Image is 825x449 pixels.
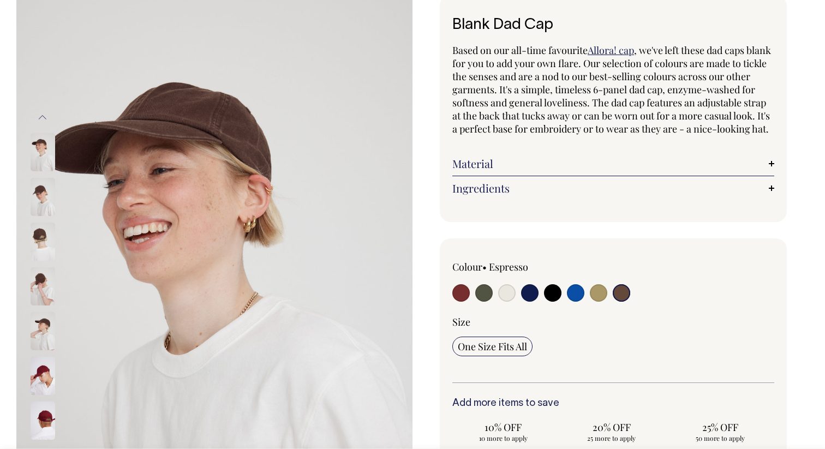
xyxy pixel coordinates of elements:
[452,17,774,34] h1: Blank Dad Cap
[31,312,55,350] img: espresso
[674,434,766,442] span: 50 more to apply
[561,417,663,446] input: 20% OFF 25 more to apply
[452,182,774,195] a: Ingredients
[674,421,766,434] span: 25% OFF
[458,340,527,353] span: One Size Fits All
[452,44,588,57] span: Based on our all-time favourite
[669,417,771,446] input: 25% OFF 50 more to apply
[482,260,487,273] span: •
[31,402,55,440] img: burgundy
[452,337,533,356] input: One Size Fits All
[452,157,774,170] a: Material
[566,434,657,442] span: 25 more to apply
[31,357,55,395] img: burgundy
[458,434,549,442] span: 10 more to apply
[452,260,581,273] div: Colour
[31,267,55,306] img: espresso
[31,223,55,261] img: espresso
[452,417,554,446] input: 10% OFF 10 more to apply
[31,178,55,216] img: espresso
[31,133,55,171] img: espresso
[34,105,51,130] button: Previous
[588,44,634,57] a: Allora! cap
[566,421,657,434] span: 20% OFF
[452,315,774,328] div: Size
[458,421,549,434] span: 10% OFF
[489,260,528,273] label: Espresso
[452,44,771,135] span: , we've left these dad caps blank for you to add your own flare. Our selection of colours are mad...
[452,398,774,409] h6: Add more items to save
